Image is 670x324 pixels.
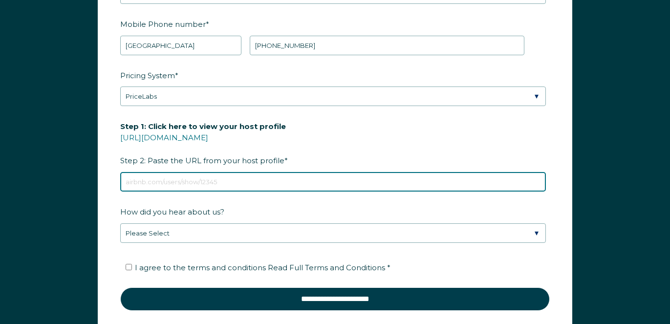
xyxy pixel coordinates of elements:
[120,204,224,219] span: How did you hear about us?
[135,263,390,272] span: I agree to the terms and conditions
[120,119,286,168] span: Step 2: Paste the URL from your host profile
[120,172,546,192] input: airbnb.com/users/show/12345
[120,17,206,32] span: Mobile Phone number
[120,133,208,142] a: [URL][DOMAIN_NAME]
[268,263,385,272] span: Read Full Terms and Conditions
[120,119,286,134] span: Step 1: Click here to view your host profile
[266,263,387,272] a: Read Full Terms and Conditions
[120,68,175,83] span: Pricing System
[126,264,132,270] input: I agree to the terms and conditions Read Full Terms and Conditions *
